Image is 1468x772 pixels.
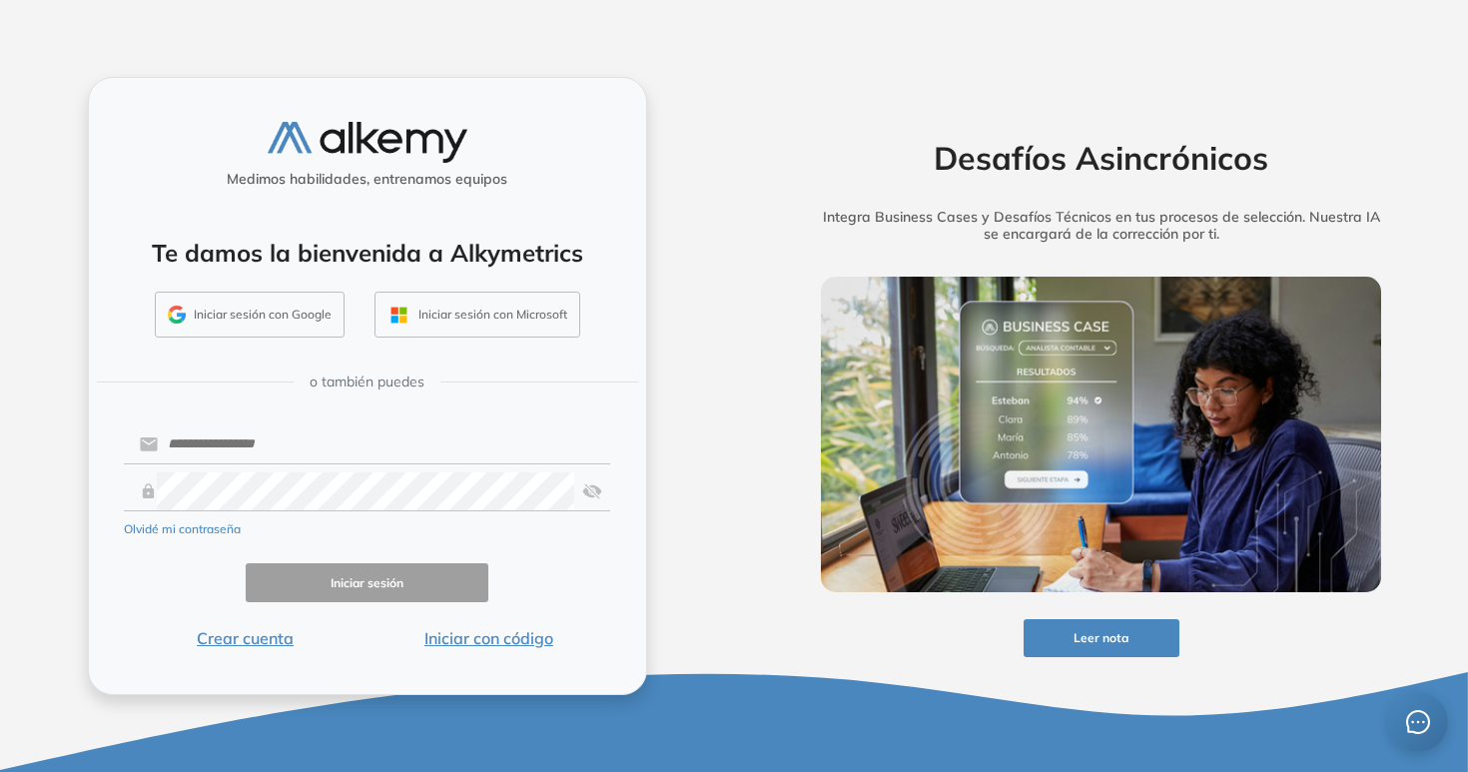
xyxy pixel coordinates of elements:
button: Iniciar sesión con Microsoft [374,292,580,338]
button: Iniciar sesión con Google [155,292,345,338]
img: asd [582,472,602,510]
button: Iniciar con código [367,626,610,650]
img: GMAIL_ICON [168,306,186,324]
button: Leer nota [1024,619,1179,658]
span: o también puedes [310,372,424,392]
h5: Integra Business Cases y Desafíos Técnicos en tus procesos de selección. Nuestra IA se encargará ... [790,209,1413,243]
span: message [1406,710,1431,735]
h4: Te damos la bienvenida a Alkymetrics [115,239,620,268]
button: Crear cuenta [124,626,367,650]
h2: Desafíos Asincrónicos [790,139,1413,177]
img: logo-alkemy [268,122,467,163]
h5: Medimos habilidades, entrenamos equipos [97,171,638,188]
button: Iniciar sesión [246,563,489,602]
button: Olvidé mi contraseña [124,520,241,538]
img: OUTLOOK_ICON [387,304,410,327]
img: img-more-info [821,277,1382,592]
